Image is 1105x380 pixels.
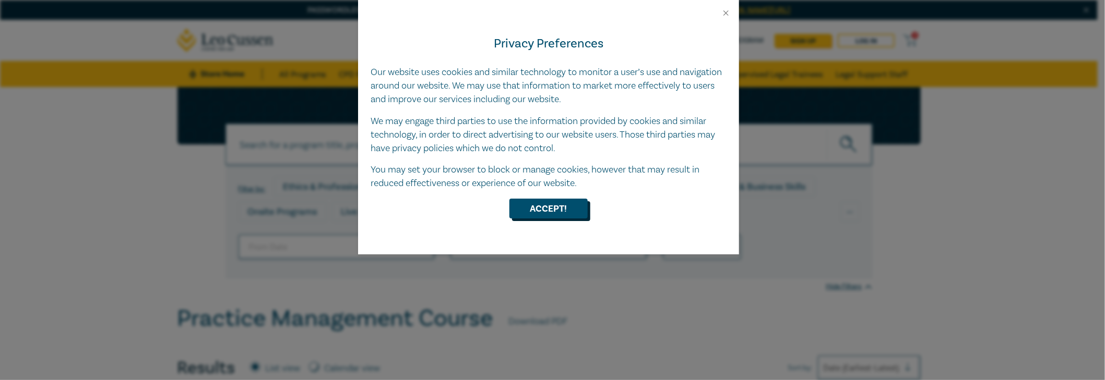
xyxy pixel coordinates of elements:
[371,115,727,155] p: We may engage third parties to use the information provided by cookies and similar technology, in...
[371,66,727,106] p: Our website uses cookies and similar technology to monitor a user’s use and navigation around our...
[509,199,588,218] button: Accept!
[371,163,727,190] p: You may set your browser to block or manage cookies, however that may result in reduced effective...
[721,8,731,18] button: Close
[371,34,727,53] h4: Privacy Preferences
